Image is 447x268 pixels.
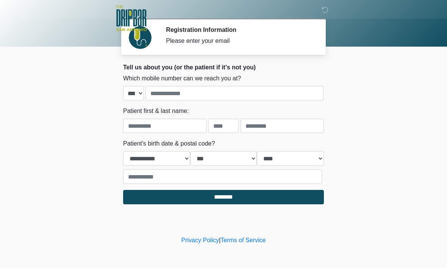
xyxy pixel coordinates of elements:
label: Patient's birth date & postal code? [123,139,215,149]
div: Please enter your email [166,37,313,46]
img: Agent Avatar [129,27,152,49]
a: Terms of Service [220,237,266,244]
a: Privacy Policy [181,237,219,244]
label: Patient first & last name: [123,107,189,116]
img: The DRIPBaR - San Antonio Fossil Creek Logo [116,6,147,32]
label: Which mobile number can we reach you at? [123,74,241,83]
a: | [219,237,220,244]
h2: Tell us about you (or the patient if it's not you) [123,64,324,71]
